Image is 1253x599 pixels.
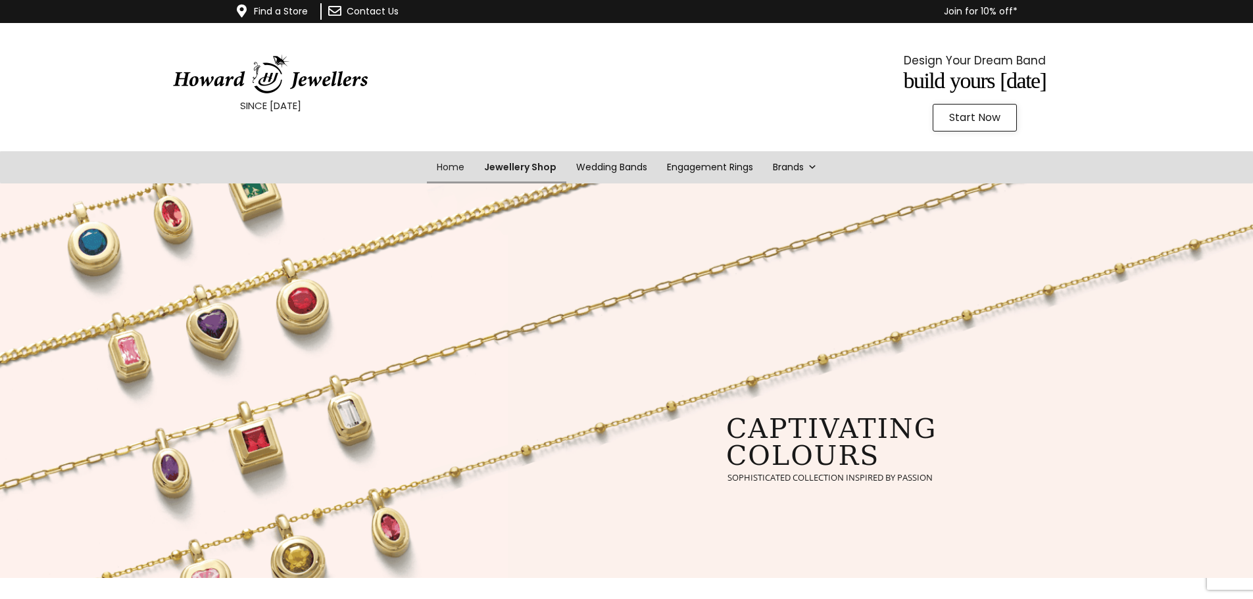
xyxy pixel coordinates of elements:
[727,473,933,482] rs-layer: sophisticated collection inspired by passion
[657,151,763,183] a: Engagement Rings
[726,416,937,469] rs-layer: captivating colours
[474,151,566,183] a: Jewellery Shop
[949,112,1000,123] span: Start Now
[566,151,657,183] a: Wedding Bands
[254,5,308,18] a: Find a Store
[933,104,1017,132] a: Start Now
[347,5,399,18] a: Contact Us
[33,97,508,114] p: SINCE [DATE]
[737,51,1212,70] p: Design Your Dream Band
[427,151,474,183] a: Home
[763,151,827,183] a: Brands
[172,55,369,94] img: HowardJewellersLogo-04
[476,3,1018,20] p: Join for 10% off*
[904,68,1046,93] span: Build Yours [DATE]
